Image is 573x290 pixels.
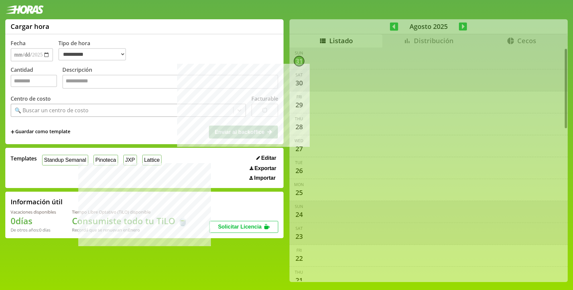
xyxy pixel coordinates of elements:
span: Templates [11,155,37,162]
button: Editar [254,155,278,161]
label: Descripción [62,66,278,90]
div: Tiempo Libre Optativo (TiLO) disponible [72,209,188,215]
span: +Guardar como template [11,128,70,136]
button: Pinoteca [94,155,118,165]
input: Cantidad [11,75,57,87]
b: Enero [128,227,140,233]
div: De otros años: 0 días [11,227,56,233]
span: Exportar [254,165,276,171]
label: Fecha [11,40,26,47]
h1: Cargar hora [11,22,49,31]
select: Tipo de hora [58,48,126,60]
textarea: Descripción [62,75,278,89]
button: JXP [123,155,137,165]
button: Solicitar Licencia [209,221,278,233]
div: Vacaciones disponibles [11,209,56,215]
div: 🔍 Buscar un centro de costo [15,107,89,114]
button: Standup Semanal [42,155,88,165]
label: Facturable [251,95,278,102]
span: Editar [261,155,276,161]
label: Cantidad [11,66,62,90]
span: Solicitar Licencia [218,224,262,230]
span: + [11,128,15,136]
div: Recordá que se renuevan en [72,227,188,233]
button: Lattice [142,155,162,165]
img: logotipo [5,5,44,14]
label: Tipo de hora [58,40,131,61]
h1: 0 días [11,215,56,227]
h1: Consumiste todo tu TiLO 🍵 [72,215,188,227]
span: Importar [254,175,276,181]
label: Centro de costo [11,95,51,102]
button: Exportar [248,165,278,172]
h2: Información útil [11,197,63,206]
